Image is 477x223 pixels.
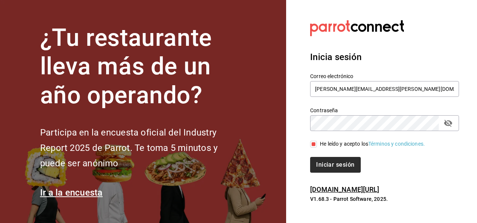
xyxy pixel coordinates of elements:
div: He leído y acepto los [320,140,425,148]
label: Contraseña [310,107,459,113]
a: Ir a la encuesta [40,187,103,198]
h2: Participa en la encuesta oficial del Industry Report 2025 de Parrot. Te toma 5 minutos y puede se... [40,125,243,171]
a: Términos y condiciones. [368,141,425,147]
p: V1.68.3 - Parrot Software, 2025. [310,195,459,203]
button: passwordField [442,117,454,130]
input: Ingresa tu correo electrónico [310,81,459,97]
label: Correo electrónico [310,73,459,78]
h1: ¿Tu restaurante lleva más de un año operando? [40,24,243,110]
a: [DOMAIN_NAME][URL] [310,185,379,193]
button: Iniciar sesión [310,157,360,173]
h3: Inicia sesión [310,50,459,64]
